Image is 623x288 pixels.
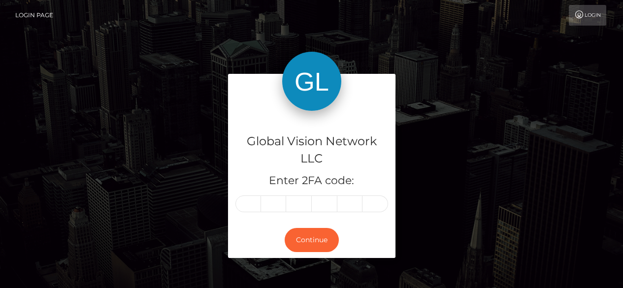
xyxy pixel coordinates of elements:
button: Continue [285,228,339,252]
h4: Global Vision Network LLC [235,133,388,167]
a: Login [569,5,606,26]
h5: Enter 2FA code: [235,173,388,189]
a: Login Page [15,5,53,26]
img: Global Vision Network LLC [282,52,341,111]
